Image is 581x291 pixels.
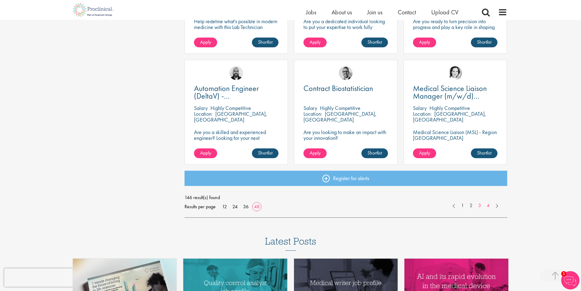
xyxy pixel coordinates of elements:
[561,271,579,289] img: Chatbot
[303,110,322,117] span: Location:
[303,104,317,111] span: Salary
[413,38,436,47] a: Apply
[310,150,321,156] span: Apply
[303,148,327,158] a: Apply
[310,39,321,45] span: Apply
[194,85,278,100] a: Automation Engineer (DeltaV) - [GEOGRAPHIC_DATA]
[458,202,467,209] a: 1
[413,110,432,117] span: Location:
[194,18,278,36] p: Help redefine what's possible in modern medicine with this Lab Technician Associate Expert Scienc...
[367,8,382,16] a: Join us
[413,110,486,123] p: [GEOGRAPHIC_DATA], [GEOGRAPHIC_DATA]
[194,148,217,158] a: Apply
[194,38,217,47] a: Apply
[220,203,229,210] a: 12
[429,104,470,111] p: Highly Competitive
[484,202,493,209] a: 4
[185,202,216,211] span: Results per page
[200,150,211,156] span: Apply
[252,203,262,210] a: 48
[431,8,458,16] a: Upload CV
[413,18,497,36] p: Are you ready to turn precision into progress and play a key role in shaping the future of pharma...
[339,66,353,80] img: George Breen
[303,38,327,47] a: Apply
[229,66,243,80] img: Jordan Kiely
[448,66,462,80] img: Greta Prestel
[194,104,208,111] span: Salary
[413,148,436,158] a: Apply
[561,271,566,276] span: 1
[471,148,497,158] a: Shortlist
[241,203,251,210] a: 36
[4,268,82,287] iframe: reCAPTCHA
[210,104,251,111] p: Highly Competitive
[413,85,497,100] a: Medical Science Liaison Manager (m/w/d) Nephrologie
[252,38,278,47] a: Shortlist
[419,39,430,45] span: Apply
[194,110,267,123] p: [GEOGRAPHIC_DATA], [GEOGRAPHIC_DATA]
[185,193,507,202] span: 146 result(s) found
[361,38,388,47] a: Shortlist
[265,236,316,251] h3: Latest Posts
[467,202,475,209] a: 2
[185,171,507,186] a: Register for alerts
[303,83,373,93] span: Contract Biostatistician
[413,129,497,141] p: Medical Science Liaison (MSL) - Region [GEOGRAPHIC_DATA]
[413,83,487,109] span: Medical Science Liaison Manager (m/w/d) Nephrologie
[332,8,352,16] a: About us
[200,39,211,45] span: Apply
[398,8,416,16] a: Contact
[230,203,240,210] a: 24
[252,148,278,158] a: Shortlist
[361,148,388,158] a: Shortlist
[194,110,213,117] span: Location:
[194,129,278,152] p: Are you a skilled and experienced engineer? Looking for your next opportunity to assist with impa...
[471,38,497,47] a: Shortlist
[475,202,484,209] a: 3
[303,85,388,92] a: Contract Biostatistician
[306,8,316,16] a: Jobs
[303,110,377,123] p: [GEOGRAPHIC_DATA], [GEOGRAPHIC_DATA]
[413,104,427,111] span: Salary
[303,129,388,141] p: Are you looking to make an impact with your innovation?
[419,150,430,156] span: Apply
[194,83,267,109] span: Automation Engineer (DeltaV) - [GEOGRAPHIC_DATA]
[320,104,360,111] p: Highly Competitive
